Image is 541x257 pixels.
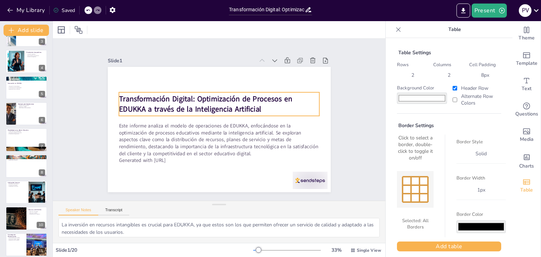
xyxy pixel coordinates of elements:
label: Border Style [456,139,506,145]
p: Experiencia inclusiva [8,159,45,161]
div: 9 [6,181,47,204]
div: Left Border (Double-click to toggle) [402,177,403,202]
label: Cell Padding [469,62,501,68]
div: Slide 1 [108,57,255,64]
div: 4 [39,65,45,71]
div: 2 [445,72,453,79]
button: Add slide [4,25,49,36]
p: Recursos de EDUKKA [29,208,45,211]
div: solid [471,149,491,158]
p: Protocolos específicos [8,158,45,160]
label: Columns [433,62,465,68]
div: 5 [39,91,45,97]
p: Posición competitiva [26,56,45,58]
button: P V [519,4,531,18]
p: Soporte técnico multicanal [8,88,45,90]
p: Capacitación continua [8,186,26,187]
p: Diversidad de segmentos [8,133,45,135]
div: https://cdn.sendsteps.com/images/logo/sendsteps_logo_white.pnghttps://cdn.sendsteps.com/images/lo... [6,155,47,178]
div: Add charts and graphs [512,148,541,173]
p: Personalización del servicio [26,55,45,56]
div: Top Border (Double-click to toggle) [403,176,428,177]
div: Get real-time input from your audience [512,97,541,123]
p: Tiempo de respuesta [8,184,26,186]
div: 9 [39,195,45,202]
button: Present [472,4,507,18]
label: Border Width [456,175,506,181]
p: Flexibilidad en la Oferta Educativa [8,129,45,131]
div: https://cdn.sendsteps.com/images/logo/sendsteps_logo_white.pnghttps://cdn.sendsteps.com/images/lo... [6,102,47,125]
div: 10 [37,222,45,228]
p: Recursos intangibles [29,211,45,212]
div: https://cdn.sendsteps.com/images/logo/sendsteps_logo_white.pnghttps://cdn.sendsteps.com/images/lo... [6,50,47,73]
button: My Library [5,5,48,16]
div: Right Border (Double-click to toggle) [427,177,429,202]
div: Border Settings [397,122,501,129]
input: Insert title [229,5,305,15]
div: Inner Horizontal Borders (Double-click to toggle) [403,184,428,186]
div: Click to select a border, double-click to toggle it on/off [397,134,434,161]
strong: Transformación Digital: Optimización de Procesos en EDUKKA a través de la Inteligencia Artificial [119,94,292,114]
div: Table Settings [397,49,501,56]
p: Estándares de accesibilidad [18,107,45,109]
div: Inner Vertical Borders (Double-click to toggle) [410,177,412,202]
div: 7 [39,143,45,150]
div: P V [519,4,531,17]
p: Este informe analiza el modelo de operaciones de EDUKKA, enfocándose en la optimización de proces... [119,122,319,157]
div: https://cdn.sendsteps.com/images/logo/sendsteps_logo_white.pnghttps://cdn.sendsteps.com/images/lo... [6,128,47,151]
div: Layout [56,24,67,36]
span: Media [520,136,534,143]
div: Inner Vertical Borders (Double-click to toggle) [419,177,420,202]
label: Border Color [456,211,506,218]
p: Prioridades Competitivas [26,51,45,54]
button: Export to PowerPoint [456,4,470,18]
button: Add table [397,242,501,251]
p: Medición del Rendimiento [18,103,45,105]
div: 33 % [328,247,345,253]
label: Rows [397,62,429,68]
span: Table [520,186,533,194]
span: Template [516,59,537,67]
div: Add images, graphics, shapes or video [512,123,541,148]
span: Charts [519,162,534,170]
div: Slide 1 / 20 [56,247,253,253]
p: Satisfacción del cliente [8,183,26,184]
div: 8 px [478,72,492,79]
p: Recursos tangibles [29,212,45,213]
p: Generación flexible de horarios [8,132,45,133]
div: 11 [6,233,47,256]
label: Alternate Row Colors [451,93,501,106]
div: Add ready made slides [512,46,541,72]
div: Selected: All Borders [397,215,434,233]
p: Protocolo para discapacidades [8,87,45,88]
p: Servicio al cliente integral [8,238,24,240]
div: https://cdn.sendsteps.com/images/logo/sendsteps_logo_white.pnghttps://cdn.sendsteps.com/images/lo... [6,76,47,99]
span: Position [74,26,83,34]
div: Inner Horizontal Borders (Double-click to toggle) [403,193,428,194]
p: Expansión en el mercado [8,240,24,241]
p: Table [404,21,505,38]
input: Header Row [453,86,457,90]
div: 3 [39,38,45,45]
p: Equilibrio en la inversión [29,213,45,215]
p: Integración de tecnologías [8,86,45,87]
div: Add text boxes [512,72,541,97]
div: 6 [39,117,45,123]
div: 1 px [473,185,490,195]
p: Calidad del Servicio [8,182,26,184]
p: Generated with [URL] [119,157,319,164]
p: Inclusión educativa [26,54,45,55]
input: Alternate Row Colors [453,98,457,102]
p: Planes de licencia adaptables [8,131,45,132]
label: Header Row [451,85,501,92]
p: Accesibilidad y Soporte [8,155,45,157]
div: 8 [39,169,45,176]
div: Change the overall theme [512,21,541,46]
p: Eficacia en PQRSF [18,106,45,107]
p: Innovación en EDUKKA [8,82,45,84]
button: Transcript [98,208,130,215]
div: Bottom Border (Double-click to toggle) [403,201,428,203]
p: Diferenciación por calidad [8,237,24,238]
div: 2 [409,72,417,79]
div: Saved [53,7,75,14]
